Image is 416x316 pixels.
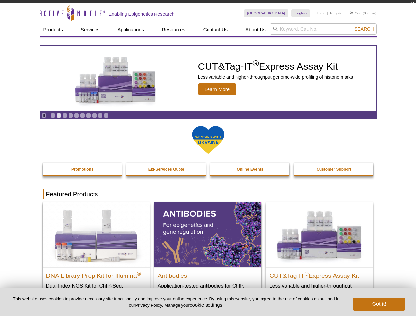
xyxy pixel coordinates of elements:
a: [GEOGRAPHIC_DATA] [244,9,289,17]
a: Promotions [43,163,123,175]
a: Go to slide 2 [56,113,61,118]
a: Go to slide 1 [50,113,55,118]
a: Login [317,11,325,15]
img: We Stand With Ukraine [192,125,225,155]
article: CUT&Tag-IT Express Assay Kit [40,46,376,111]
a: Go to slide 7 [86,113,91,118]
a: All Antibodies Antibodies Application-tested antibodies for ChIP, CUT&Tag, and CUT&RUN. [154,202,261,302]
sup: ® [253,59,259,68]
a: Epi-Services Quote [126,163,206,175]
button: Search [352,26,375,32]
strong: Customer Support [317,167,351,171]
a: Cart [350,11,362,15]
input: Keyword, Cat. No. [270,23,377,35]
p: Less variable and higher-throughput genome-wide profiling of histone marks [198,74,353,80]
h2: Antibodies [158,269,258,279]
a: About Us [241,23,270,36]
h2: Featured Products [43,189,374,199]
a: Go to slide 4 [68,113,73,118]
button: cookie settings [190,302,222,308]
a: Privacy Policy [135,303,162,308]
a: Go to slide 6 [80,113,85,118]
h2: DNA Library Prep Kit for Illumina [46,269,146,279]
h2: CUT&Tag-IT Express Assay Kit [198,62,353,71]
button: Got it! [353,298,405,311]
strong: Promotions [71,167,94,171]
a: Applications [113,23,148,36]
sup: ® [137,271,141,276]
a: Register [330,11,344,15]
h2: CUT&Tag-IT Express Assay Kit [269,269,370,279]
li: (0 items) [350,9,377,17]
a: Go to slide 5 [74,113,79,118]
a: DNA Library Prep Kit for Illumina DNA Library Prep Kit for Illumina® Dual Index NGS Kit for ChIP-... [43,202,150,309]
img: CUT&Tag-IT Express Assay Kit [61,42,170,115]
a: Online Events [210,163,290,175]
a: Go to slide 8 [92,113,97,118]
strong: Epi-Services Quote [148,167,184,171]
a: Products [40,23,67,36]
li: | [327,9,328,17]
p: Less variable and higher-throughput genome-wide profiling of histone marks​. [269,282,370,296]
a: CUT&Tag-IT Express Assay Kit CUT&Tag-IT®Express Assay Kit Less variable and higher-throughput gen... [40,46,376,111]
p: Application-tested antibodies for ChIP, CUT&Tag, and CUT&RUN. [158,282,258,296]
a: Go to slide 3 [62,113,67,118]
span: Learn More [198,83,236,95]
h2: Enabling Epigenetics Research [109,11,175,17]
a: Services [77,23,104,36]
a: Contact Us [199,23,232,36]
a: Customer Support [294,163,374,175]
img: DNA Library Prep Kit for Illumina [43,202,150,267]
a: Resources [158,23,189,36]
p: This website uses cookies to provide necessary site functionality and improve your online experie... [11,296,342,308]
img: CUT&Tag-IT® Express Assay Kit [266,202,373,267]
a: Toggle autoplay [42,113,46,118]
a: Go to slide 9 [98,113,103,118]
img: Your Cart [350,11,353,14]
a: Go to slide 10 [104,113,109,118]
p: Dual Index NGS Kit for ChIP-Seq, CUT&RUN, and ds methylated DNA assays. [46,282,146,303]
a: CUT&Tag-IT® Express Assay Kit CUT&Tag-IT®Express Assay Kit Less variable and higher-throughput ge... [266,202,373,302]
sup: ® [305,271,309,276]
img: All Antibodies [154,202,261,267]
strong: Online Events [237,167,263,171]
a: English [291,9,310,17]
span: Search [354,26,374,32]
